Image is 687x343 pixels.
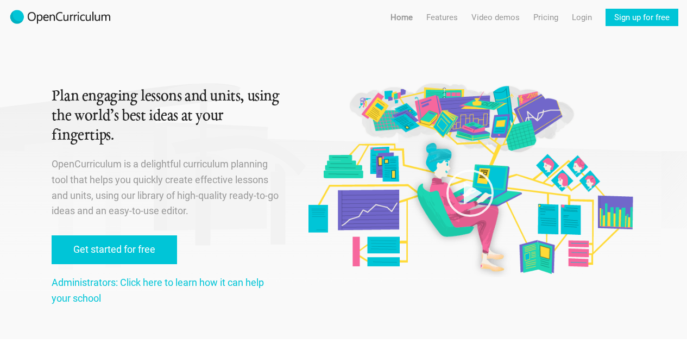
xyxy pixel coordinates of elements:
[533,9,558,26] a: Pricing
[52,277,264,304] a: Administrators: Click here to learn how it can help your school
[471,9,520,26] a: Video demos
[9,9,112,26] img: 2017-logo-m.png
[52,235,177,264] a: Get started for free
[390,9,413,26] a: Home
[52,87,281,146] h1: Plan engaging lessons and units, using the world’s best ideas at your fingertips.
[572,9,592,26] a: Login
[52,157,281,219] p: OpenCurriculum is a delightful curriculum planning tool that helps you quickly create effective l...
[606,9,678,26] a: Sign up for free
[426,9,458,26] a: Features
